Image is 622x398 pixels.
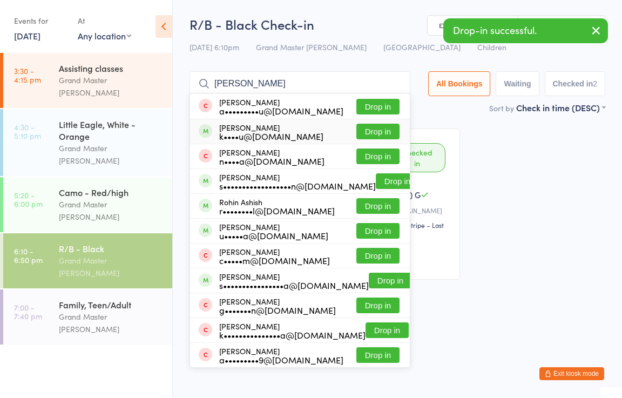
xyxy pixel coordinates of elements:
div: a•••••••••9@[DOMAIN_NAME] [219,355,343,364]
div: Little Eagle, White - Orange [59,118,163,142]
span: [DATE] 6:10pm [190,42,239,52]
a: [DATE] [14,30,40,42]
button: Drop in [366,322,409,338]
button: Drop in [356,149,400,164]
div: Rohin Ashish [219,198,335,215]
div: Grand Master [PERSON_NAME] [59,142,163,167]
div: u•••••a@[DOMAIN_NAME] [219,231,328,240]
span: Vishwasai (Vish) G [353,189,421,200]
button: Exit kiosk mode [539,367,604,380]
a: 6:10 -6:50 pmR/B - BlackGrand Master [PERSON_NAME] [3,233,172,288]
div: [PERSON_NAME] [219,98,343,115]
button: Drop in [356,99,400,114]
div: [PERSON_NAME] [219,347,343,364]
div: [PERSON_NAME] [219,148,324,165]
button: Drop in [356,198,400,214]
div: [PERSON_NAME] [219,322,366,339]
div: Drop-in successful. [443,18,608,43]
div: Camo - Red/high [59,186,163,198]
div: Events for [14,12,67,30]
button: All Bookings [428,71,491,96]
div: Grand Master [PERSON_NAME] [59,74,163,99]
div: At [78,12,131,30]
button: Drop in [356,223,400,239]
button: Waiting [496,71,539,96]
div: Check in time (DESC) [516,102,605,113]
div: r••••••••l@[DOMAIN_NAME] [219,206,335,215]
time: 3:30 - 4:15 pm [14,66,41,84]
button: Drop in [356,124,400,139]
div: Family, Teen/Adult [59,299,163,311]
a: 3:30 -4:15 pmAssisting classesGrand Master [PERSON_NAME] [3,53,172,108]
label: Sort by [489,103,514,113]
div: Assisting classes [59,62,163,74]
div: Checked in [389,143,446,172]
a: 7:00 -7:40 pmFamily, Teen/AdultGrand Master [PERSON_NAME] [3,289,172,345]
time: 7:00 - 7:40 pm [14,303,42,320]
h2: R/B - Black Check-in [190,15,605,33]
button: Drop in [369,273,412,288]
span: Grand Master [PERSON_NAME] [256,42,367,52]
div: k•••••••••••••••a@[DOMAIN_NAME] [219,330,366,339]
div: [PERSON_NAME] [219,247,330,265]
div: a•••••••••u@[DOMAIN_NAME] [219,106,343,115]
span: [GEOGRAPHIC_DATA] [383,42,461,52]
button: Drop in [376,173,419,189]
time: 4:30 - 5:10 pm [14,123,41,140]
div: Grand Master [PERSON_NAME] [59,311,163,335]
div: s••••••••••••••••a@[DOMAIN_NAME] [219,281,369,289]
div: [PERSON_NAME] [219,173,376,190]
input: Search [190,71,410,96]
button: Drop in [356,347,400,363]
div: Any location [78,30,131,42]
div: [PERSON_NAME] [219,123,323,140]
div: c•••••m@[DOMAIN_NAME] [219,256,330,265]
div: g•••••••n@[DOMAIN_NAME] [219,306,336,314]
button: Checked in2 [545,71,606,96]
span: Children [477,42,506,52]
time: 5:20 - 6:00 pm [14,191,43,208]
div: [PERSON_NAME] [219,272,369,289]
div: R/B - Black [59,242,163,254]
div: [PERSON_NAME] [219,297,336,314]
a: 5:20 -6:00 pmCamo - Red/highGrand Master [PERSON_NAME] [3,177,172,232]
button: Drop in [356,298,400,313]
div: n••••a@[DOMAIN_NAME] [219,157,324,165]
div: 2 [593,79,597,88]
time: 6:10 - 6:50 pm [14,247,43,264]
a: 4:30 -5:10 pmLittle Eagle, White - OrangeGrand Master [PERSON_NAME] [3,109,172,176]
div: s••••••••••••••••••n@[DOMAIN_NAME] [219,181,376,190]
div: [PERSON_NAME] [219,222,328,240]
div: k••••u@[DOMAIN_NAME] [219,132,323,140]
button: Drop in [356,248,400,264]
div: Grand Master [PERSON_NAME] [59,198,163,223]
div: Grand Master [PERSON_NAME] [59,254,163,279]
